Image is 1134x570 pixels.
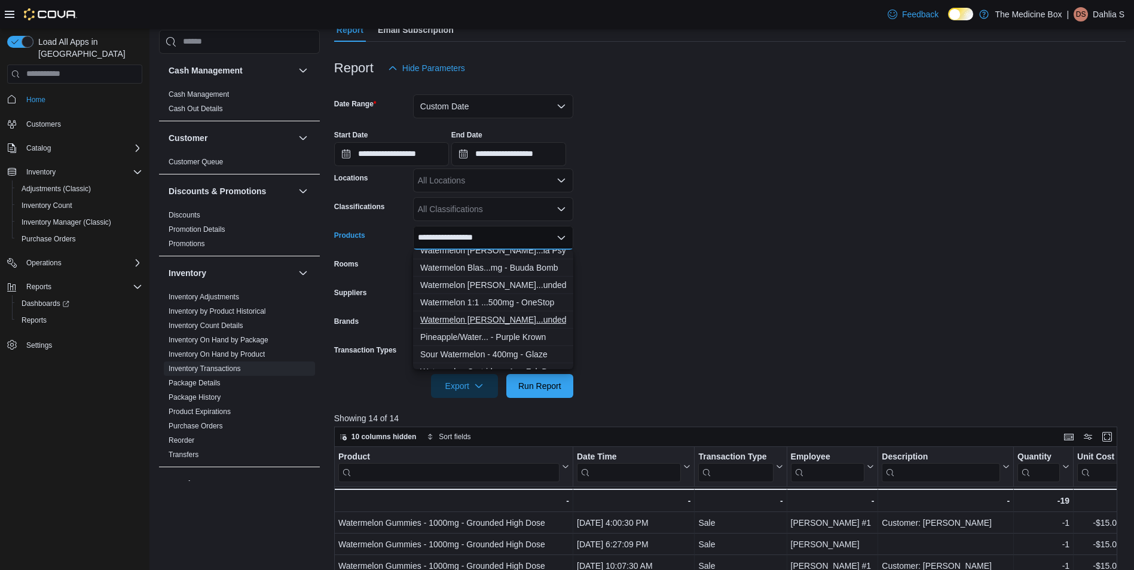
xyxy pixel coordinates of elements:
a: Inventory On Hand by Product [169,350,265,358]
div: Transaction Type [698,451,773,482]
h3: Loyalty [169,478,198,490]
span: Load All Apps in [GEOGRAPHIC_DATA] [33,36,142,60]
label: Suppliers [334,288,367,298]
a: Settings [22,338,57,353]
button: Run Report [506,374,573,398]
label: Rooms [334,259,359,269]
span: Catalog [26,143,51,153]
span: Customer Queue [169,157,223,167]
span: Purchase Orders [17,232,142,246]
div: Watermelon [PERSON_NAME]...ia Psychedelics [420,244,566,256]
span: Settings [26,341,52,350]
h3: Report [334,61,374,75]
h3: Cash Management [169,65,243,76]
button: Loyalty [169,478,294,490]
label: Products [334,231,365,240]
button: Operations [2,255,147,271]
label: Date Range [334,99,377,109]
nav: Complex example [7,86,142,385]
button: Sort fields [422,430,475,444]
span: Run Report [518,380,561,392]
a: Inventory Transactions [169,364,241,373]
label: Transaction Types [334,345,396,355]
div: - [882,494,1010,508]
div: Employee [790,451,864,462]
span: Inventory [22,165,142,179]
span: Discounts [169,210,200,220]
span: Inventory by Product Historical [169,307,266,316]
div: Transaction Type [698,451,773,462]
button: Inventory [22,165,60,179]
span: 10 columns hidden [351,432,417,442]
a: Inventory Count [17,198,77,213]
div: [PERSON_NAME] #1 [790,516,874,530]
div: -$15.0768 [1077,537,1130,551]
label: Classifications [334,202,385,212]
div: Watermelon Gummies - 1000mg - Grounded High Dose [338,516,569,530]
a: Purchase Orders [17,232,81,246]
div: Watermelon 1:1 ...500mg - OneStop [420,296,566,308]
button: Display options [1081,430,1095,444]
span: Inventory Manager (Classic) [22,217,111,227]
button: Customers [2,115,147,133]
a: Inventory Manager (Classic) [17,215,116,229]
span: Inventory On Hand by Package [169,335,268,345]
div: Customer: [PERSON_NAME] [882,516,1010,530]
span: Inventory Count Details [169,321,243,330]
a: Inventory Count Details [169,321,243,330]
p: The Medicine Box [995,7,1062,22]
a: Purchase Orders [169,422,223,430]
span: Cash Out Details [169,104,223,114]
div: Watermelon Cartridge - 1g - Fck Dup [420,366,566,378]
button: Watermelon Gummies - 500mg - Grounded High Dose [413,311,573,329]
span: Inventory Count [17,198,142,213]
span: Customers [26,119,61,129]
div: Watermelon Blas...mg - Buuda Bomb [420,262,566,274]
span: Package Details [169,378,221,388]
div: Sale [698,516,783,530]
a: Promotion Details [169,225,225,234]
span: Operations [26,258,62,268]
button: Inventory [2,164,147,180]
span: Dashboards [22,299,69,308]
span: DS [1076,7,1086,22]
a: Inventory Adjustments [169,293,239,301]
h3: Customer [169,132,207,144]
button: Close list of options [557,233,566,243]
a: Adjustments (Classic) [17,182,96,196]
button: Watermelon Gummies - 1000mg - Grounded High Dose [413,277,573,294]
p: Showing 14 of 14 [334,412,1126,424]
div: Watermelon Gummies - 1000mg - Grounded High Dose [338,537,569,551]
span: Reports [22,315,47,325]
button: Adjustments (Classic) [12,180,147,197]
div: Quantity [1017,451,1060,482]
div: Unit Cost [1077,451,1121,462]
div: Product [338,451,560,482]
a: Cash Out Details [169,105,223,113]
div: - [1077,494,1130,508]
input: Press the down key to open a popover containing a calendar. [334,142,449,166]
span: Promotions [169,239,205,249]
button: Sour Watermelon - 400mg - Glaze [413,346,573,363]
h3: Discounts & Promotions [169,185,266,197]
a: Dashboards [12,295,147,312]
img: Cova [24,8,77,20]
button: Customer [296,131,310,145]
a: Product Expirations [169,407,231,416]
a: Feedback [883,2,943,26]
span: Operations [22,256,142,270]
div: Employee [790,451,864,482]
div: Pineapple/Water... - Purple Krown [420,331,566,343]
span: Reorder [169,436,194,445]
button: Purchase Orders [12,231,147,247]
div: Unit Cost [1077,451,1121,482]
button: Watermelon 1:1 Gummies - 500mg - OneStop [413,294,573,311]
button: Open list of options [557,176,566,185]
button: Open list of options [557,204,566,214]
span: Dashboards [17,296,142,311]
div: Cash Management [159,87,320,121]
button: Reports [12,312,147,329]
p: Dahlia S [1093,7,1124,22]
